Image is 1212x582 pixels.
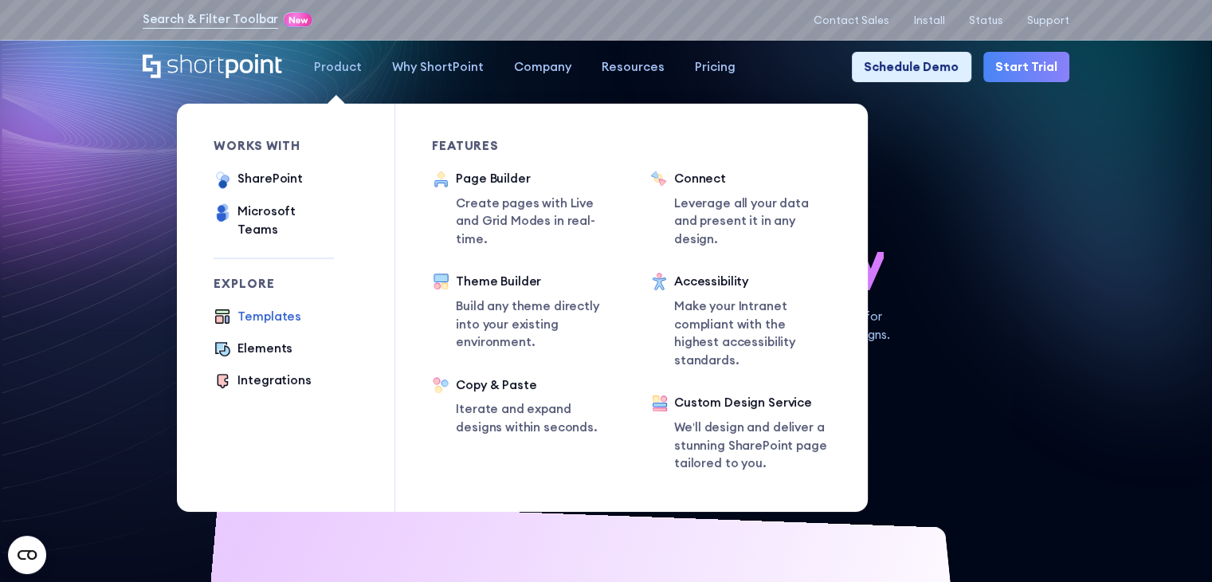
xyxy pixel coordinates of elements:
a: Search & Filter Toolbar [143,10,279,29]
a: Elements [214,340,292,360]
h1: SharePoint Design has never been [143,170,1070,290]
a: Pricing [680,52,751,82]
p: We’ll design and deliver a stunning SharePoint page tailored to you. [674,419,832,473]
div: works with [214,140,334,151]
a: Status [969,14,1003,26]
p: Create pages with Live and Grid Modes in real-time. [456,195,615,249]
p: Make your Intranet compliant with the highest accessibility standards. [674,297,832,370]
p: Leverage all your data and present it in any design. [674,195,833,249]
a: Custom Design ServiceWe’ll design and deliver a stunning SharePoint page tailored to you. [650,394,832,475]
a: Theme BuilderBuild any theme directly into your existing environment. [432,273,614,352]
p: Build any theme directly into your existing environment. [456,297,614,352]
div: Templates [237,308,301,326]
a: Start Trial [983,52,1069,82]
div: Theme Builder [456,273,614,291]
div: Explore [214,277,334,289]
a: Why ShortPoint [377,52,499,82]
a: Resources [586,52,680,82]
a: Schedule Demo [852,52,971,82]
p: Iterate and expand designs within seconds. [456,400,614,437]
a: Support [1027,14,1069,26]
a: Contact Sales [814,14,889,26]
a: Copy & PasteIterate and expand designs within seconds. [432,376,614,437]
a: Integrations [214,372,312,391]
a: Company [499,52,586,82]
a: SharePoint [214,170,303,191]
iframe: Chat Widget [926,398,1212,582]
div: Why ShortPoint [392,58,484,77]
a: Microsoft Teams [214,203,334,239]
a: Product [299,52,377,82]
div: Elements [237,340,292,358]
a: Templates [214,308,301,328]
div: SharePoint [237,170,302,188]
div: Connect [674,170,833,188]
div: Page Builder [456,170,615,188]
a: Page BuilderCreate pages with Live and Grid Modes in real-time. [432,170,615,249]
div: Company [514,58,571,77]
button: Open CMP widget [8,536,46,574]
a: AccessibilityMake your Intranet compliant with the highest accessibility standards. [650,273,832,370]
a: Home [143,54,284,81]
div: Integrations [237,372,311,390]
a: ConnectLeverage all your data and present it in any design. [650,170,833,249]
div: Accessibility [674,273,832,291]
div: Pricing [695,58,735,77]
div: Product [314,58,362,77]
div: Copy & Paste [456,376,614,395]
div: Resources [602,58,665,77]
div: Custom Design Service [674,394,832,412]
div: Features [432,140,614,151]
div: Microsoft Teams [237,203,334,239]
a: Install [913,14,944,26]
